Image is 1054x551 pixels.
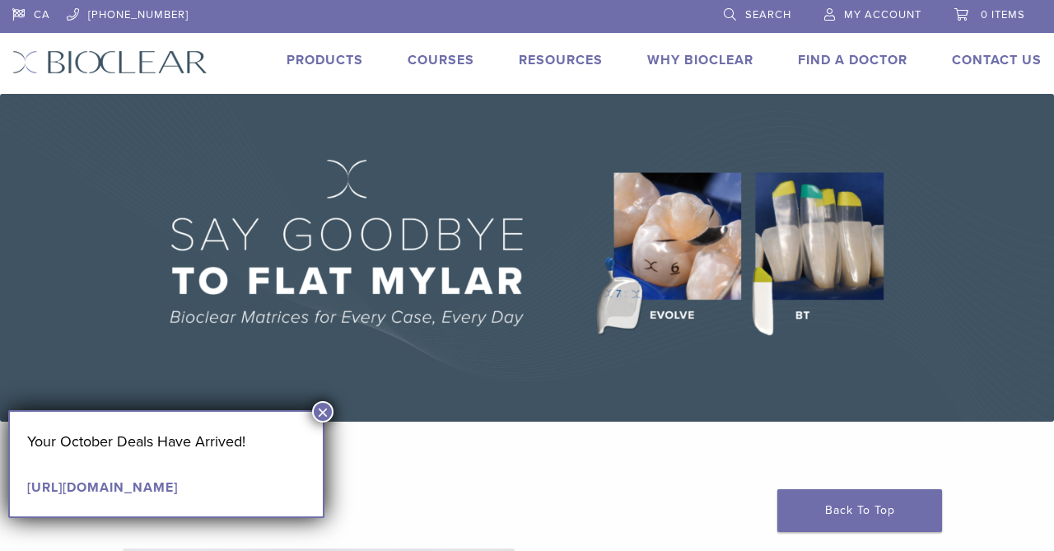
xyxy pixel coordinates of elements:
a: Courses [408,52,474,68]
span: 0 items [981,8,1025,21]
span: My Account [844,8,921,21]
button: Close [312,401,333,423]
a: Contact Us [952,52,1042,68]
a: Products [287,52,363,68]
a: [URL][DOMAIN_NAME] [27,479,178,496]
a: Find A Doctor [798,52,907,68]
span: Search [745,8,791,21]
img: Bioclear [12,50,208,74]
a: Back To Top [777,489,942,532]
p: Your October Deals Have Arrived! [27,429,305,454]
a: Why Bioclear [647,52,753,68]
a: Resources [519,52,603,68]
